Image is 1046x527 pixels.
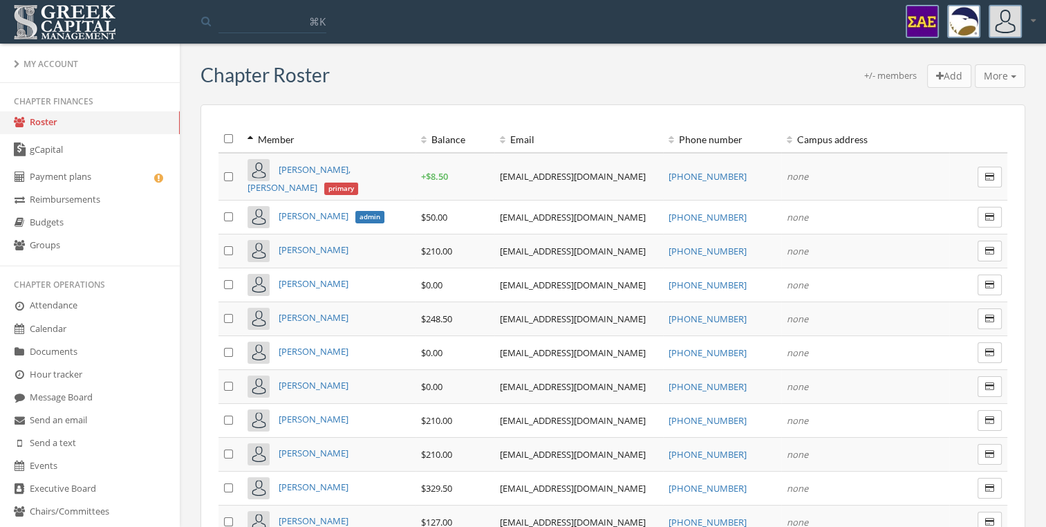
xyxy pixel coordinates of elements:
em: none [787,279,808,291]
th: Phone number [663,126,781,153]
a: [PERSON_NAME] [279,243,348,256]
span: $50.00 [421,211,447,223]
th: Member [242,126,415,153]
a: [EMAIL_ADDRESS][DOMAIN_NAME] [500,211,646,223]
a: [PERSON_NAME] [279,311,348,324]
a: [PHONE_NUMBER] [669,313,747,325]
span: primary [324,183,358,195]
a: [PERSON_NAME]admin [279,210,384,222]
a: [PERSON_NAME] [279,277,348,290]
em: none [787,346,808,359]
span: admin [355,211,384,223]
span: $0.00 [421,380,442,393]
div: My Account [14,58,166,70]
span: $210.00 [421,245,452,257]
span: $210.00 [421,448,452,461]
a: [EMAIL_ADDRESS][DOMAIN_NAME] [500,313,646,325]
th: Balance [415,126,494,153]
a: [EMAIL_ADDRESS][DOMAIN_NAME] [500,380,646,393]
span: $248.50 [421,313,452,325]
span: $329.50 [421,482,452,494]
em: none [787,380,808,393]
em: none [787,414,808,427]
em: none [787,448,808,461]
em: none [787,313,808,325]
div: +/- members [864,69,917,89]
em: none [787,170,808,183]
a: [PERSON_NAME] [279,447,348,459]
a: [EMAIL_ADDRESS][DOMAIN_NAME] [500,279,646,291]
em: none [787,245,808,257]
span: $0.00 [421,346,442,359]
h3: Chapter Roster [200,64,330,86]
a: [PHONE_NUMBER] [669,482,747,494]
span: $210.00 [421,414,452,427]
th: Email [494,126,662,153]
a: [PHONE_NUMBER] [669,346,747,359]
a: [PERSON_NAME], [PERSON_NAME]primary [248,163,357,194]
span: $0.00 [421,279,442,291]
a: [EMAIL_ADDRESS][DOMAIN_NAME] [500,448,646,461]
th: Campus address [781,126,949,153]
a: [PHONE_NUMBER] [669,380,747,393]
a: [PERSON_NAME] [279,379,348,391]
a: [PERSON_NAME] [279,481,348,493]
a: [EMAIL_ADDRESS][DOMAIN_NAME] [500,170,646,183]
a: [PERSON_NAME] [279,413,348,425]
span: [PERSON_NAME] [279,210,348,222]
a: [PHONE_NUMBER] [669,245,747,257]
a: [PERSON_NAME] [279,345,348,358]
a: [EMAIL_ADDRESS][DOMAIN_NAME] [500,346,646,359]
a: [EMAIL_ADDRESS][DOMAIN_NAME] [500,414,646,427]
a: [PHONE_NUMBER] [669,211,747,223]
span: + $8.50 [421,170,448,183]
a: [EMAIL_ADDRESS][DOMAIN_NAME] [500,482,646,494]
a: [PERSON_NAME] [279,515,348,527]
span: ⌘K [309,15,326,28]
a: [PHONE_NUMBER] [669,279,747,291]
a: [EMAIL_ADDRESS][DOMAIN_NAME] [500,245,646,257]
em: none [787,482,808,494]
em: none [787,211,808,223]
a: [PHONE_NUMBER] [669,414,747,427]
span: [PERSON_NAME], [PERSON_NAME] [248,163,351,194]
a: [PHONE_NUMBER] [669,170,747,183]
a: [PHONE_NUMBER] [669,448,747,461]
